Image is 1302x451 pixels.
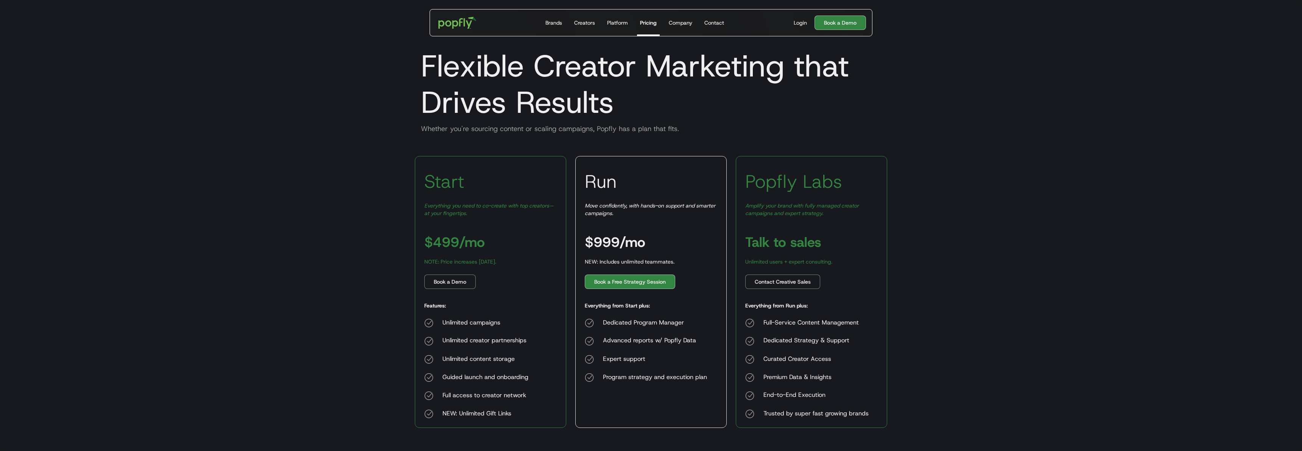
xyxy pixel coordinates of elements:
[594,278,666,286] div: Book a Free Strategy Session
[433,11,482,34] a: home
[424,258,496,265] div: NOTE: Price increases [DATE].
[701,9,727,36] a: Contact
[704,19,724,27] div: Contact
[585,235,645,249] h3: $999/mo
[637,9,660,36] a: Pricing
[571,9,598,36] a: Creators
[815,16,866,30] a: Book a Demo
[745,275,820,289] a: Contact Creative Sales
[745,258,832,265] div: Unlimited users + expert consulting.
[763,409,869,418] div: Trusted by super fast growing brands
[763,391,869,400] div: End-to-End Execution
[603,318,707,328] div: Dedicated Program Manager
[424,275,476,289] a: Book a Demo
[424,202,554,217] em: Everything you need to co-create with top creators—at your fingertips.
[666,9,695,36] a: Company
[791,19,810,27] a: Login
[545,19,562,27] div: Brands
[585,170,617,193] h3: Run
[745,170,842,193] h3: Popfly Labs
[640,19,657,27] div: Pricing
[607,19,628,27] div: Platform
[763,355,869,364] div: Curated Creator Access
[745,302,808,309] h5: Everything from Run plus:
[794,19,807,27] div: Login
[442,355,528,364] div: Unlimited content storage
[745,235,821,249] h3: Talk to sales
[585,258,674,265] div: NEW: Includes unlimited teammates.
[574,19,595,27] div: Creators
[542,9,565,36] a: Brands
[763,337,869,346] div: Dedicated Strategy & Support
[745,202,859,217] em: Amplify your brand with fully managed creator campaigns and expert strategy.
[763,318,869,328] div: Full-Service Content Management
[442,373,528,382] div: Guided launch and onboarding
[604,9,631,36] a: Platform
[442,391,528,400] div: Full access to creator network
[603,355,707,364] div: Expert support
[434,278,466,286] div: Book a Demo
[585,275,675,289] a: Book a Free Strategy Session
[424,235,485,249] h3: $499/mo
[585,202,715,217] em: Move confidently, with hands-on support and smarter campaigns.
[755,278,811,286] div: Contact Creative Sales
[669,19,692,27] div: Company
[424,170,464,193] h3: Start
[415,124,887,133] div: Whether you're sourcing content or scaling campaigns, Popfly has a plan that fits.
[603,373,707,382] div: Program strategy and execution plan
[415,48,887,120] h1: Flexible Creator Marketing that Drives Results
[763,373,869,382] div: Premium Data & Insights
[603,337,707,346] div: Advanced reports w/ Popfly Data
[442,318,528,328] div: Unlimited campaigns
[585,302,650,309] h5: Everything from Start plus:
[442,337,528,346] div: Unlimited creator partnerships
[442,409,528,418] div: NEW: Unlimited Gift Links
[424,302,446,309] h5: Features:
